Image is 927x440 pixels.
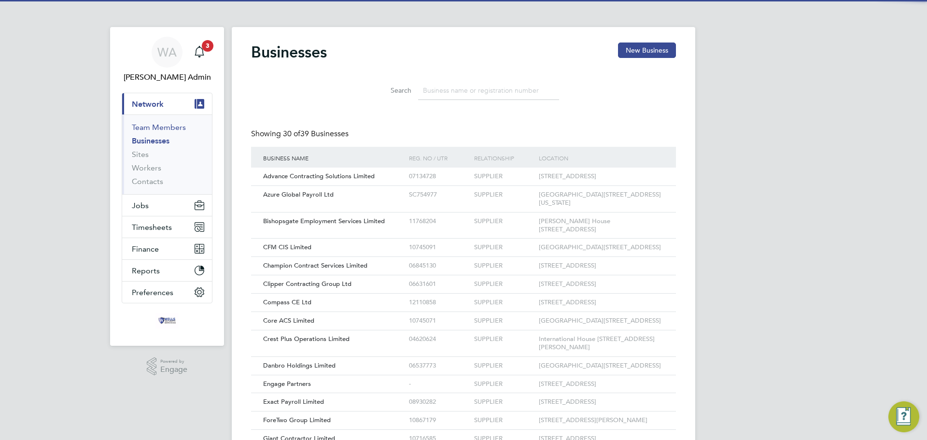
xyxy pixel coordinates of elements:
[407,186,471,204] div: SC754977
[536,147,666,169] div: Location
[536,213,666,239] div: [PERSON_NAME] House [STREET_ADDRESS]
[283,129,300,139] span: 30 of
[407,257,471,275] div: 06845130
[261,393,666,401] a: Exact Payroll Limited08930282SUPPLIER[STREET_ADDRESS]
[263,316,314,325] span: Core ACS Limited
[407,239,471,256] div: 10745091
[472,257,536,275] div: SUPPLIER
[263,261,367,270] span: Champion Contract Services Limited
[407,213,471,230] div: 11768204
[536,393,666,411] div: [STREET_ADDRESS]
[251,129,351,139] div: Showing
[472,393,536,411] div: SUPPLIER
[418,81,559,100] input: Business name or registration number
[263,335,350,343] span: Crest Plus Operations Limited
[536,168,666,185] div: [STREET_ADDRESS]
[263,416,331,424] span: ForeTwo Group Limited
[122,260,212,281] button: Reports
[407,393,471,411] div: 08930282
[122,238,212,259] button: Finance
[263,172,375,180] span: Advance Contracting Solutions Limited
[263,190,334,199] span: Azure Global Payroll Ltd
[536,357,666,375] div: [GEOGRAPHIC_DATA][STREET_ADDRESS]
[263,361,336,369] span: Danbro Holdings Limited
[160,366,187,374] span: Engage
[536,294,666,312] div: [STREET_ADDRESS]
[190,37,209,68] a: 3
[536,275,666,293] div: [STREET_ADDRESS]
[536,312,666,330] div: [GEOGRAPHIC_DATA][STREET_ADDRESS]
[251,43,327,62] h2: Businesses
[122,282,212,303] button: Preferences
[202,40,213,52] span: 3
[472,312,536,330] div: SUPPLIER
[472,186,536,204] div: SUPPLIER
[122,114,212,194] div: Network
[536,239,666,256] div: [GEOGRAPHIC_DATA][STREET_ADDRESS]
[122,313,212,328] a: Go to home page
[122,195,212,216] button: Jobs
[132,266,160,275] span: Reports
[132,163,161,172] a: Workers
[261,238,666,246] a: CFM CIS Limited10745091SUPPLIER[GEOGRAPHIC_DATA][STREET_ADDRESS]
[261,147,407,169] div: Business Name
[261,275,666,283] a: Clipper Contracting Group Ltd06631601SUPPLIER[STREET_ADDRESS]
[122,71,212,83] span: Wills Admin
[261,293,666,301] a: Compass CE Ltd12110858SUPPLIER[STREET_ADDRESS]
[132,288,173,297] span: Preferences
[472,275,536,293] div: SUPPLIER
[618,43,676,58] button: New Business
[132,177,163,186] a: Contacts
[472,239,536,256] div: SUPPLIER
[407,275,471,293] div: 06631601
[472,412,536,429] div: SUPPLIER
[536,257,666,275] div: [STREET_ADDRESS]
[155,313,179,328] img: wills-security-logo-retina.png
[122,216,212,238] button: Timesheets
[122,93,212,114] button: Network
[132,201,149,210] span: Jobs
[407,330,471,348] div: 04620624
[147,357,188,376] a: Powered byEngage
[407,312,471,330] div: 10745071
[536,412,666,429] div: [STREET_ADDRESS][PERSON_NAME]
[472,357,536,375] div: SUPPLIER
[132,99,164,109] span: Network
[283,129,349,139] span: 39 Businesses
[472,294,536,312] div: SUPPLIER
[261,330,666,338] a: Crest Plus Operations Limited04620624SUPPLIERInternational House [STREET_ADDRESS][PERSON_NAME]
[261,411,666,419] a: ForeTwo Group Limited10867179SUPPLIER[STREET_ADDRESS][PERSON_NAME]
[407,147,471,169] div: Reg. No / UTR
[160,357,187,366] span: Powered by
[132,150,149,159] a: Sites
[261,212,666,220] a: Bishopsgate Employment Services Limited11768204SUPPLIER[PERSON_NAME] House [STREET_ADDRESS]
[407,357,471,375] div: 06537773
[263,217,385,225] span: Bishopsgate Employment Services Limited
[263,397,324,406] span: Exact Payroll Limited
[368,86,411,95] label: Search
[263,280,351,288] span: Clipper Contracting Group Ltd
[132,223,172,232] span: Timesheets
[261,185,666,194] a: Azure Global Payroll LtdSC754977SUPPLIER[GEOGRAPHIC_DATA][STREET_ADDRESS][US_STATE]
[536,330,666,356] div: International House [STREET_ADDRESS][PERSON_NAME]
[407,294,471,312] div: 12110858
[407,375,471,393] div: -
[263,380,311,388] span: Engage Partners
[261,429,666,438] a: Giant Contractor Limited10716585SUPPLIER[STREET_ADDRESS]
[407,412,471,429] div: 10867179
[472,168,536,185] div: SUPPLIER
[263,243,311,251] span: CFM CIS Limited
[888,401,919,432] button: Engage Resource Center
[536,186,666,212] div: [GEOGRAPHIC_DATA][STREET_ADDRESS][US_STATE]
[472,147,536,169] div: Relationship
[110,27,224,346] nav: Main navigation
[472,330,536,348] div: SUPPLIER
[407,168,471,185] div: 07134728
[132,136,169,145] a: Businesses
[132,123,186,132] a: Team Members
[261,167,666,175] a: Advance Contracting Solutions Limited07134728SUPPLIER[STREET_ADDRESS]
[261,375,666,383] a: Engage Partners-SUPPLIER[STREET_ADDRESS]
[132,244,159,254] span: Finance
[261,256,666,265] a: Champion Contract Services Limited06845130SUPPLIER[STREET_ADDRESS]
[122,37,212,83] a: WA[PERSON_NAME] Admin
